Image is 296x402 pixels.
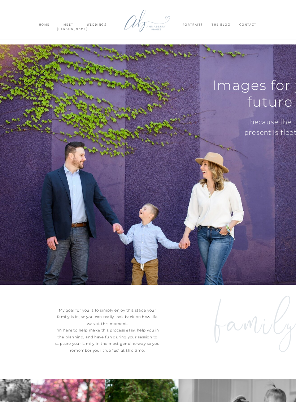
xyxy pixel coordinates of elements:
[208,22,234,31] a: THE BLOG
[57,22,80,31] a: meet [PERSON_NAME]
[36,22,53,31] a: home
[236,22,260,31] a: CONTACT
[84,22,109,31] a: weddings
[53,307,162,373] p: My goal for you is to simply enjoy this stage your family is in, so you can really look back on h...
[183,22,203,31] a: Portraits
